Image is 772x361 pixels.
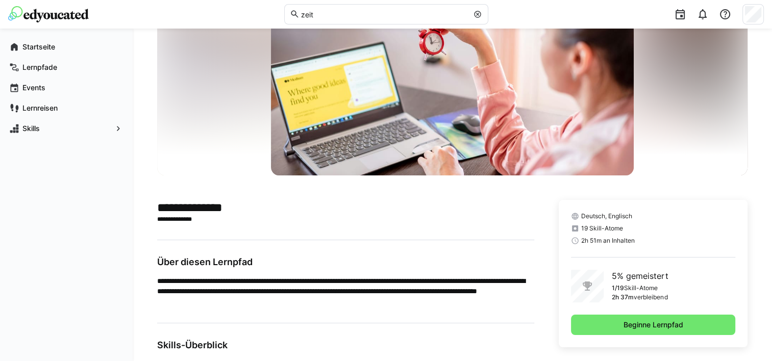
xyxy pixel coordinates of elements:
p: 5% gemeistert [612,270,668,282]
span: Beginne Lernpfad [622,320,685,330]
p: 2h 37m [612,293,634,301]
h3: Skills-Überblick [157,340,534,351]
p: verbleibend [634,293,667,301]
input: Skills und Lernpfade durchsuchen… [300,10,468,19]
span: 2h 51m an Inhalten [581,237,635,245]
p: 1/19 [612,284,624,292]
button: Beginne Lernpfad [571,315,735,335]
p: Skill-Atome [624,284,658,292]
h3: Über diesen Lernpfad [157,256,534,268]
span: 19 Skill-Atome [581,224,623,233]
span: Deutsch, Englisch [581,212,632,220]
